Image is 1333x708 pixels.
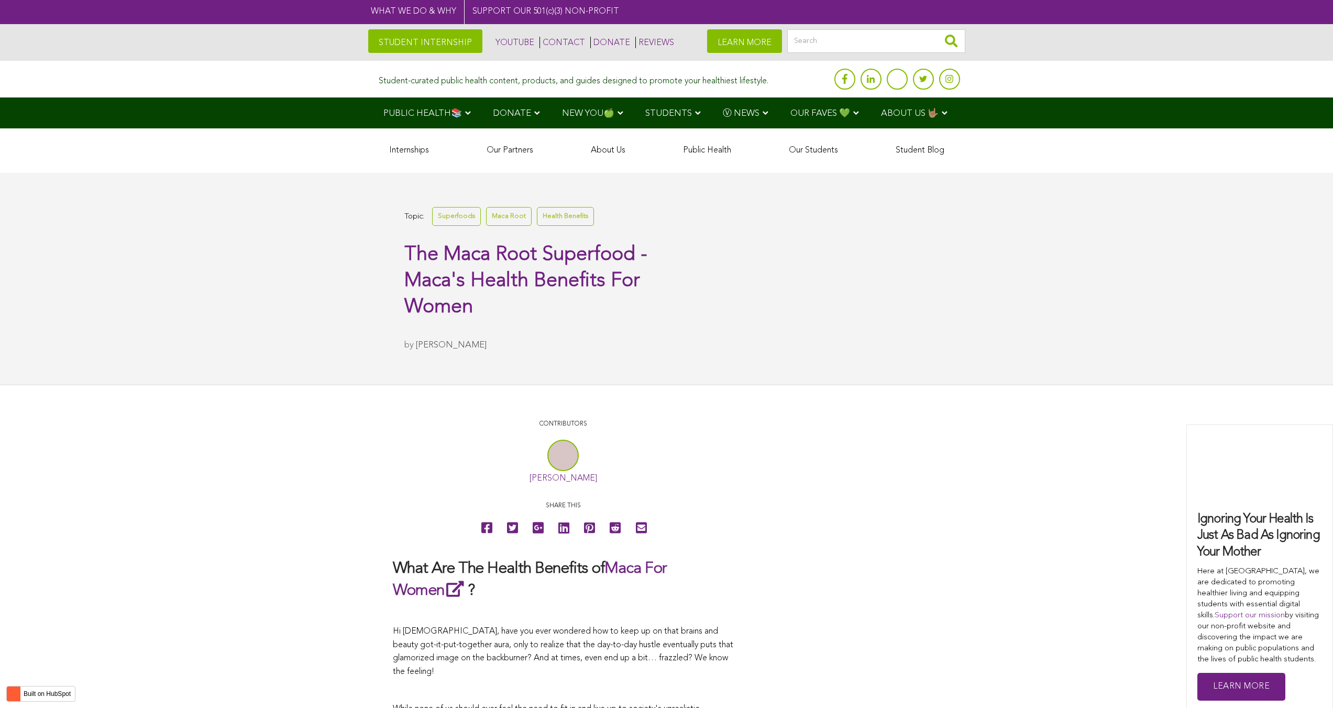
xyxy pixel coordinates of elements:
[393,559,733,601] h2: What Are The Health Benefits of ?
[432,207,481,225] a: Superfoods
[393,419,733,429] p: CONTRIBUTORS
[383,109,462,118] span: PUBLIC HEALTH📚
[539,37,585,48] a: CONTACT
[368,97,965,128] div: Navigation Menu
[404,245,647,317] span: The Maca Root Superfood - Maca's Health Benefits For Women
[486,207,532,225] a: Maca Root
[1281,658,1333,708] iframe: Chat Widget
[881,109,939,118] span: ABOUT US 🤟🏽
[379,71,768,86] div: Student-curated public health content, products, and guides designed to promote your healthiest l...
[645,109,692,118] span: STUDENTS
[1197,673,1285,701] a: Learn More
[790,109,850,118] span: OUR FAVES 💚
[7,688,19,700] img: HubSpot sprocket logo
[493,109,531,118] span: DONATE
[393,627,733,676] span: Hi [DEMOGRAPHIC_DATA], have you ever wondered how to keep up on that brains and beauty got-it-put...
[562,109,614,118] span: NEW YOU🍏
[6,686,75,702] button: Built on HubSpot
[537,207,594,225] a: Health Benefits
[493,37,534,48] a: YOUTUBE
[416,341,487,350] a: [PERSON_NAME]
[707,29,782,53] a: LEARN MORE
[590,37,630,48] a: DONATE
[404,210,424,224] span: Topic:
[723,109,759,118] span: Ⓥ NEWS
[368,29,482,53] a: STUDENT INTERNSHIP
[393,501,733,511] p: Share this
[635,37,674,48] a: REVIEWS
[530,474,597,483] a: [PERSON_NAME]
[787,29,965,53] input: Search
[404,341,414,350] span: by
[19,687,75,701] label: Built on HubSpot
